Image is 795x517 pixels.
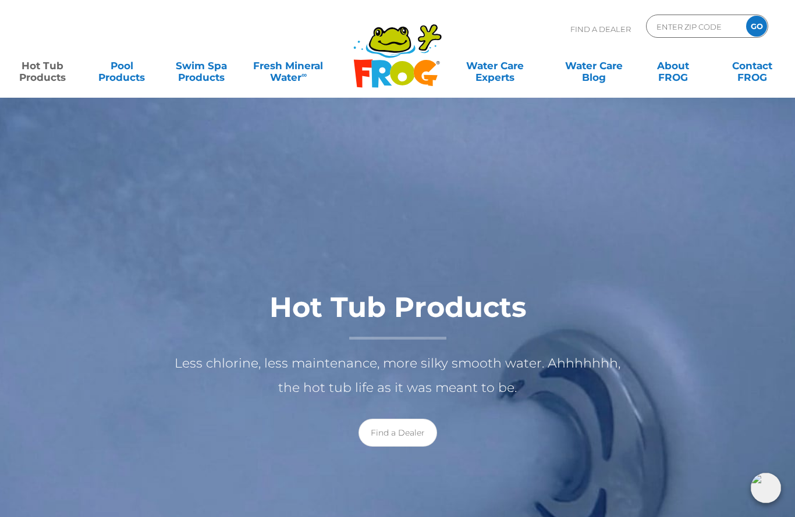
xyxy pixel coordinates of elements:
p: Find A Dealer [570,15,631,44]
a: Hot TubProducts [12,54,73,77]
a: Find a Dealer [359,419,437,447]
a: PoolProducts [91,54,152,77]
a: ContactFROG [722,54,783,77]
sup: ∞ [301,70,307,79]
p: Less chlorine, less maintenance, more silky smooth water. Ahhhhhhh, the hot tub life as it was me... [165,351,630,400]
a: Water CareExperts [445,54,545,77]
img: openIcon [751,473,781,503]
input: Zip Code Form [655,18,734,35]
a: Fresh MineralWater∞ [250,54,327,77]
h1: Hot Tub Products [165,292,630,340]
a: Water CareBlog [563,54,624,77]
a: AboutFROG [643,54,704,77]
input: GO [746,16,767,37]
a: Swim SpaProducts [171,54,232,77]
